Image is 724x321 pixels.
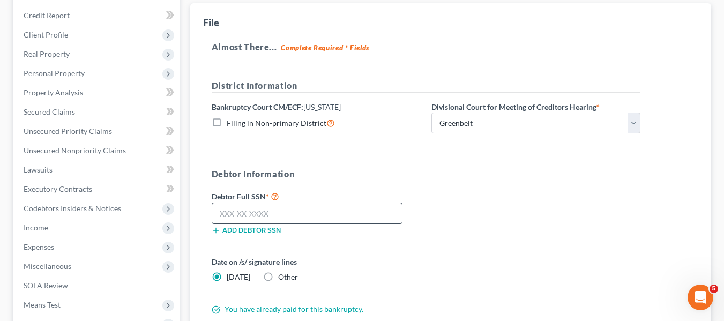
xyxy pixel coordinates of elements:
h5: Almost There... [212,41,690,54]
span: Miscellaneous [24,262,71,271]
span: Client Profile [24,30,68,39]
span: Means Test [24,300,61,309]
span: Personal Property [24,69,85,78]
a: Credit Report [15,6,180,25]
span: Expenses [24,242,54,251]
span: Unsecured Priority Claims [24,126,112,136]
span: Unsecured Nonpriority Claims [24,146,126,155]
div: File [203,16,219,29]
span: Secured Claims [24,107,75,116]
iframe: Intercom live chat [688,285,713,310]
a: SOFA Review [15,276,180,295]
span: Codebtors Insiders & Notices [24,204,121,213]
span: Credit Report [24,11,70,20]
a: Property Analysis [15,83,180,102]
strong: Complete Required * Fields [281,43,369,52]
a: Lawsuits [15,160,180,180]
span: Other [278,272,298,281]
div: You have already paid for this bankruptcy. [206,304,646,315]
span: Lawsuits [24,165,53,174]
a: Secured Claims [15,102,180,122]
a: Unsecured Priority Claims [15,122,180,141]
label: Divisional Court for Meeting of Creditors Hearing [431,101,600,113]
a: Unsecured Nonpriority Claims [15,141,180,160]
h5: Debtor Information [212,168,640,181]
span: 5 [710,285,718,293]
span: SOFA Review [24,281,68,290]
h5: District Information [212,79,640,93]
span: Property Analysis [24,88,83,97]
label: Debtor Full SSN [206,190,426,203]
span: Real Property [24,49,70,58]
span: [DATE] [227,272,250,281]
span: Filing in Non-primary District [227,118,326,128]
label: Date on /s/ signature lines [212,256,421,267]
span: Income [24,223,48,232]
button: Add debtor SSN [212,226,281,235]
span: [US_STATE] [303,102,341,111]
label: Bankruptcy Court CM/ECF: [212,101,341,113]
a: Executory Contracts [15,180,180,199]
span: Executory Contracts [24,184,92,193]
input: XXX-XX-XXXX [212,203,402,224]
